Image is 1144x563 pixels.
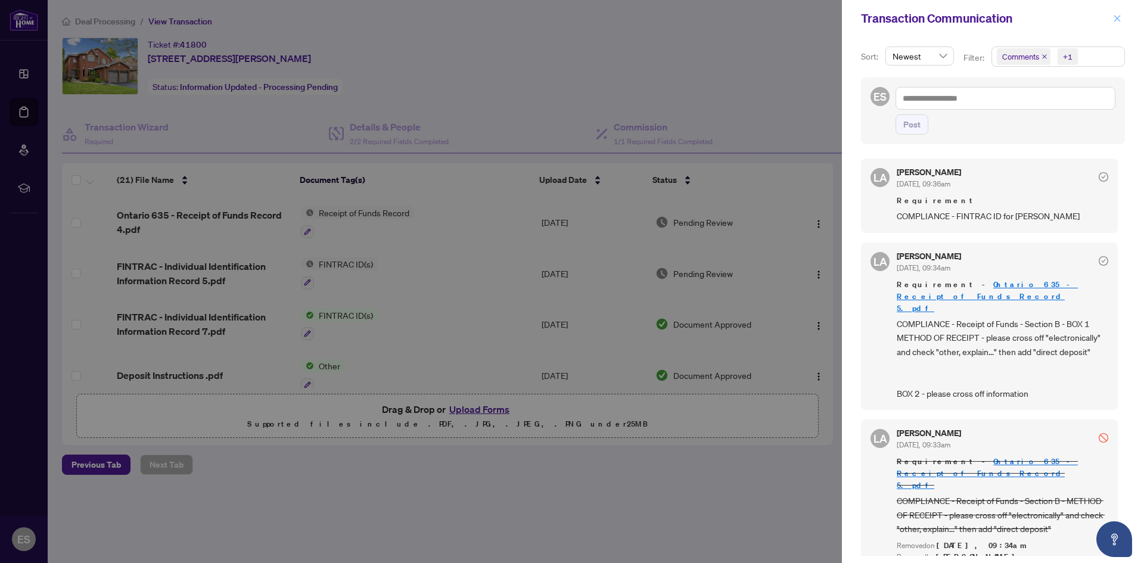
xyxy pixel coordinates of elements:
[1099,256,1108,266] span: check-circle
[1096,521,1132,557] button: Open asap
[897,494,1108,536] span: COMPLIANCE - Receipt of Funds - Section B - METHOD OF RECEIPT - please cross off "electronically"...
[897,540,1108,552] div: Removed on
[897,552,1108,563] div: Removed by
[1099,172,1108,182] span: check-circle
[897,429,961,437] h5: [PERSON_NAME]
[873,169,887,186] span: LA
[897,209,1108,223] span: COMPLIANCE - FINTRAC ID for [PERSON_NAME]
[1042,54,1047,60] span: close
[873,253,887,270] span: LA
[897,456,1078,490] a: Ontario 635 - Receipt of Funds Record 5.pdf
[897,279,1108,315] span: Requirement -
[936,552,1021,562] span: [PERSON_NAME]
[893,47,947,65] span: Newest
[873,88,887,105] span: ES
[897,456,1108,492] span: Requirement -
[937,540,1028,550] span: [DATE], 09:34am
[861,10,1109,27] div: Transaction Communication
[897,440,950,449] span: [DATE], 09:33am
[897,252,961,260] h5: [PERSON_NAME]
[1099,433,1108,443] span: stop
[897,195,1108,207] span: Requirement
[963,51,986,64] p: Filter:
[897,179,950,188] span: [DATE], 09:36am
[997,48,1050,65] span: Comments
[1113,14,1121,23] span: close
[1063,51,1072,63] div: +1
[861,50,881,63] p: Sort:
[897,279,1078,313] a: Ontario 635 - Receipt of Funds Record 5.pdf
[873,430,887,447] span: LA
[1002,51,1039,63] span: Comments
[897,317,1108,400] span: COMPLIANCE - Receipt of Funds - Section B - BOX 1 METHOD OF RECEIPT - please cross off "electroni...
[897,263,950,272] span: [DATE], 09:34am
[896,114,928,135] button: Post
[897,168,961,176] h5: [PERSON_NAME]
